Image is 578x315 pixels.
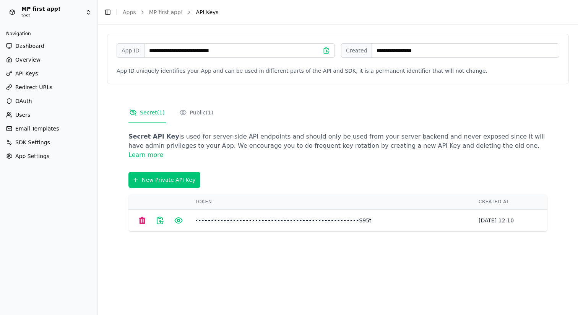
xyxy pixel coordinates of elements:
a: Apps [123,9,136,15]
nav: breadcrumb [123,8,219,16]
div: New Private API Key [133,175,195,184]
div: Navigation [3,28,94,40]
a: OAuth [3,95,94,107]
a: Users [3,109,94,121]
span: API Keys [15,70,38,77]
span: Public ( 1 ) [190,109,213,116]
a: Redirect URLs [3,81,94,93]
span: App Settings [15,152,49,160]
a: API Keys [3,67,94,80]
a: Overview [3,54,94,66]
span: Redirect URLs [15,83,52,91]
a: Email Templates [3,122,94,135]
a: Dashboard [3,40,94,52]
nav: Tabs [128,103,547,123]
span: Secret ( 1 ) [140,109,165,116]
button: New Private API Key [128,172,200,188]
span: test [21,13,82,19]
th: Token [186,194,469,210]
b: Secret API Key [128,133,179,140]
span: API Keys [196,8,218,16]
span: Users [15,111,30,119]
span: Overview [15,56,41,64]
div: is used for server-side API endpoints and should only be used from your server backend and never ... [128,132,547,172]
span: App ID [117,43,144,58]
a: Public(1) [179,103,215,123]
div: ••••••••••••••••••••••••••••••••••••••••••••••••••••S95t [195,217,460,224]
a: MP first app! [149,8,183,16]
span: Created [341,43,372,58]
span: Dashboard [15,42,44,50]
span: SDK Settings [15,139,50,146]
a: App Settings [3,150,94,162]
a: SDK Settings [3,136,94,149]
div: App ID uniquely identifies your App and can be used in different parts of the API and SDK, it is ... [117,67,559,75]
div: [DATE] 12:10 [479,217,514,224]
span: Email Templates [15,125,59,132]
a: Learn more [128,151,163,158]
th: Created At [469,194,547,210]
span: MP first app! [21,6,82,13]
span: OAuth [15,97,32,105]
a: Secret(1) [128,103,166,123]
button: MP first app!test [3,3,94,21]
